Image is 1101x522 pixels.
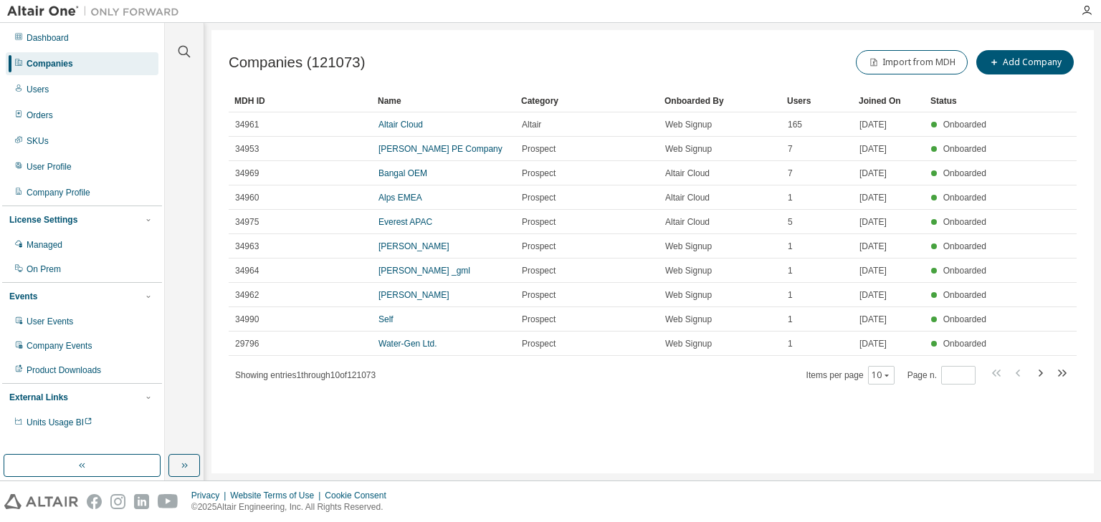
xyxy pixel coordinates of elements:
[27,364,101,376] div: Product Downloads
[27,264,61,275] div: On Prem
[522,289,556,301] span: Prospect
[27,316,73,327] div: User Events
[27,84,49,95] div: Users
[235,143,259,155] span: 34953
[788,338,793,349] span: 1
[859,216,887,228] span: [DATE]
[27,58,73,69] div: Companies
[943,193,986,203] span: Onboarded
[788,241,793,252] span: 1
[378,314,394,324] a: Self
[943,290,986,300] span: Onboarded
[930,90,991,112] div: Status
[872,369,891,381] button: 10
[788,168,793,179] span: 7
[976,50,1074,74] button: Add Company
[943,339,986,349] span: Onboarded
[235,338,259,349] span: 29796
[665,168,710,179] span: Altair Cloud
[788,314,793,325] span: 1
[234,90,366,112] div: MDH ID
[27,161,72,173] div: User Profile
[665,143,712,155] span: Web Signup
[9,392,68,403] div: External Links
[158,494,178,509] img: youtube.svg
[665,119,712,130] span: Web Signup
[806,366,895,385] span: Items per page
[859,90,919,112] div: Joined On
[856,50,968,74] button: Import from MDH
[27,135,49,147] div: SKUs
[788,216,793,228] span: 5
[87,494,102,509] img: facebook.svg
[378,290,449,300] a: [PERSON_NAME]
[235,168,259,179] span: 34969
[943,168,986,178] span: Onboarded
[378,144,502,154] a: [PERSON_NAME] PE Company
[191,490,230,501] div: Privacy
[859,143,887,155] span: [DATE]
[378,120,423,130] a: Altair Cloud
[235,370,376,380] span: Showing entries 1 through 10 of 121073
[110,494,125,509] img: instagram.svg
[9,291,37,302] div: Events
[859,338,887,349] span: [DATE]
[522,119,541,130] span: Altair
[788,192,793,203] span: 1
[943,120,986,130] span: Onboarded
[665,241,712,252] span: Web Signup
[378,193,422,203] a: Alps EMEA
[522,314,556,325] span: Prospect
[27,340,92,352] div: Company Events
[665,338,712,349] span: Web Signup
[522,143,556,155] span: Prospect
[522,192,556,203] span: Prospect
[907,366,976,385] span: Page n.
[378,266,470,276] a: [PERSON_NAME] _gml
[665,265,712,276] span: Web Signup
[27,187,90,198] div: Company Profile
[859,168,887,179] span: [DATE]
[665,314,712,325] span: Web Signup
[943,217,986,227] span: Onboarded
[378,217,432,227] a: Everest APAC
[235,289,259,301] span: 34962
[191,501,395,513] p: © 2025 Altair Engineering, Inc. All Rights Reserved.
[27,239,62,251] div: Managed
[230,490,325,501] div: Website Terms of Use
[788,265,793,276] span: 1
[134,494,149,509] img: linkedin.svg
[235,241,259,252] span: 34963
[859,119,887,130] span: [DATE]
[943,144,986,154] span: Onboarded
[943,314,986,324] span: Onboarded
[229,54,365,71] span: Companies (121073)
[859,241,887,252] span: [DATE]
[522,168,556,179] span: Prospect
[522,241,556,252] span: Prospect
[235,265,259,276] span: 34964
[235,119,259,130] span: 34961
[27,417,92,427] span: Units Usage BI
[787,90,847,112] div: Users
[522,216,556,228] span: Prospect
[325,490,394,501] div: Cookie Consent
[522,265,556,276] span: Prospect
[521,90,653,112] div: Category
[9,214,77,226] div: License Settings
[7,4,186,19] img: Altair One
[788,143,793,155] span: 7
[943,266,986,276] span: Onboarded
[522,338,556,349] span: Prospect
[788,289,793,301] span: 1
[4,494,78,509] img: altair_logo.svg
[235,314,259,325] span: 34990
[378,241,449,251] a: [PERSON_NAME]
[665,216,710,228] span: Altair Cloud
[788,119,802,130] span: 165
[27,32,69,44] div: Dashboard
[859,314,887,325] span: [DATE]
[859,265,887,276] span: [DATE]
[378,90,510,112] div: Name
[943,241,986,251] span: Onboarded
